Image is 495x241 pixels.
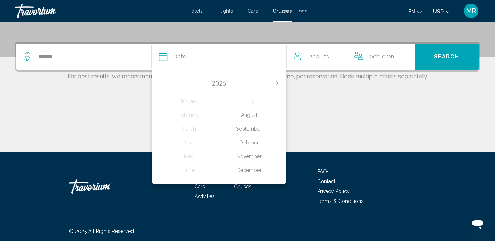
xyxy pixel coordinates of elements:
[234,184,251,189] a: Cruises
[408,9,415,15] span: en
[462,3,480,19] button: User Menu
[159,122,219,136] button: March
[219,94,279,108] button: July
[195,193,215,199] a: Activities
[299,5,307,17] button: Extra navigation items
[219,150,279,163] button: November
[159,81,163,86] button: Previous month
[173,52,186,62] span: Date
[188,8,203,14] a: Hotels
[275,81,279,86] button: Next month
[273,8,292,14] a: Cruises
[159,44,287,70] button: DatePrevious month2025Next monthJanuaryFebruaryMarchAprilMayJuneJulyAugustSeptemberOctoberNovembe...
[69,228,135,234] span: © 2025 All Rights Reserved.
[312,53,329,60] span: Adults
[369,52,394,62] span: 0
[317,188,350,194] a: Privacy Policy
[317,179,335,184] a: Contact
[159,94,219,108] button: January
[69,176,142,197] a: Travorium
[466,212,489,235] iframe: Button to launch messaging window
[16,44,479,70] div: Search widget
[317,198,364,204] a: Terms & Conditions
[317,169,330,175] a: FAQs
[219,122,279,136] button: September
[247,8,258,14] a: Cars
[434,54,459,60] span: Search
[217,8,233,14] a: Flights
[219,122,279,135] div: September
[408,6,422,17] button: Change language
[219,109,279,122] div: August
[433,9,444,15] span: USD
[219,150,279,163] div: November
[466,7,476,15] span: MR
[212,79,226,87] span: 2025
[219,108,279,122] button: August
[159,150,219,163] button: May
[373,53,394,60] span: Children
[433,6,451,17] button: Change currency
[219,136,279,150] button: October
[287,44,415,70] button: Travelers: 2 adults, 0 children
[159,108,219,122] button: February
[15,4,180,18] a: Travorium
[195,184,205,189] a: Cars
[415,44,479,70] button: Search
[159,136,219,150] button: April
[219,163,279,177] button: December
[15,72,480,80] p: For best results, we recommend searching for a maximum of 4 occupants at a time, per reservation....
[309,52,329,62] span: 2
[219,164,279,177] div: December
[159,163,219,177] button: June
